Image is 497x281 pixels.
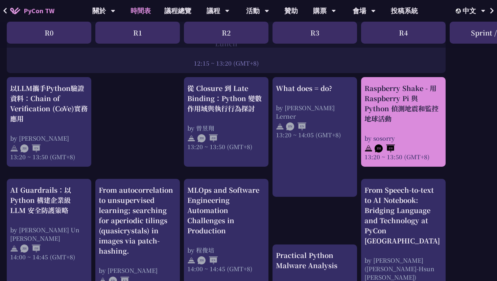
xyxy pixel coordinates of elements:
[276,250,354,271] div: Practical Python Malware Analysis
[3,2,61,19] a: PyCon TW
[10,244,18,253] img: svg+xml;base64,PHN2ZyB4bWxucz0iaHR0cDovL3d3dy53My5vcmcvMjAwMC9zdmciIHdpZHRoPSIyNCIgaGVpZ2h0PSIyNC...
[276,103,354,120] div: by [PERSON_NAME] Lerner
[364,83,442,124] div: Raspberry Shake - 用 Raspberry Pi 與 Python 偵測地震和監控地球活動
[364,153,442,161] div: 13:20 ~ 13:50 (GMT+8)
[364,144,373,153] img: svg+xml;base64,PHN2ZyB4bWxucz0iaHR0cDovL3d3dy53My5vcmcvMjAwMC9zdmciIHdpZHRoPSIyNCIgaGVpZ2h0PSIyNC...
[187,142,265,151] div: 13:20 ~ 13:50 (GMT+8)
[20,144,41,153] img: ZHEN.371966e.svg
[364,83,442,161] a: Raspberry Shake - 用 Raspberry Pi 與 Python 偵測地震和監控地球活動 by sosorry 13:20 ~ 13:50 (GMT+8)
[276,83,354,93] div: What does = do?
[24,6,54,16] span: PyCon TW
[197,256,218,264] img: ZHEN.371966e.svg
[286,122,306,131] img: ENEN.5a408d1.svg
[10,83,88,124] div: 以LLM攜手Python驗證資料：Chain of Verification (CoVe)實務應用
[187,256,195,264] img: svg+xml;base64,PHN2ZyB4bWxucz0iaHR0cDovL3d3dy53My5vcmcvMjAwMC9zdmciIHdpZHRoPSIyNCIgaGVpZ2h0PSIyNC...
[276,83,354,191] a: What does = do? by [PERSON_NAME] Lerner 13:20 ~ 14:05 (GMT+8)
[10,153,88,161] div: 13:20 ~ 13:50 (GMT+8)
[187,185,265,236] div: MLOps and Software Engineering Automation Challenges in Production
[187,264,265,273] div: 14:00 ~ 14:45 (GMT+8)
[276,131,354,139] div: 13:20 ~ 14:05 (GMT+8)
[187,124,265,132] div: by 曾昱翔
[187,83,265,161] a: 從 Closure 到 Late Binding：Python 變數作用域與執行行為探討 by 曾昱翔 13:20 ~ 13:50 (GMT+8)
[99,185,176,256] div: From autocorrelation to unsupervised learning; searching for aperiodic tilings (quasicrystals) in...
[456,8,463,14] img: Locale Icon
[361,22,446,44] div: R4
[10,226,88,242] div: by [PERSON_NAME] Un [PERSON_NAME]
[375,144,395,153] img: ZHZH.38617ef.svg
[10,253,88,261] div: 14:00 ~ 14:45 (GMT+8)
[273,22,357,44] div: R3
[364,185,442,246] div: From Speech-to-text to AI Notebook: Bridging Language and Technology at PyCon [GEOGRAPHIC_DATA]
[10,59,442,67] div: 12:15 ~ 13:20 (GMT+8)
[187,134,195,142] img: svg+xml;base64,PHN2ZyB4bWxucz0iaHR0cDovL3d3dy53My5vcmcvMjAwMC9zdmciIHdpZHRoPSIyNCIgaGVpZ2h0PSIyNC...
[99,266,176,275] div: by [PERSON_NAME]
[364,134,442,142] div: by sosorry
[95,22,180,44] div: R1
[184,22,268,44] div: R2
[197,134,218,142] img: ZHZH.38617ef.svg
[10,7,20,14] img: Home icon of PyCon TW 2025
[187,246,265,254] div: by 程俊培
[10,83,88,161] a: 以LLM攜手Python驗證資料：Chain of Verification (CoVe)實務應用 by [PERSON_NAME] 13:20 ~ 13:50 (GMT+8)
[10,134,88,142] div: by [PERSON_NAME]
[187,83,265,114] div: 從 Closure 到 Late Binding：Python 變數作用域與執行行為探討
[10,144,18,153] img: svg+xml;base64,PHN2ZyB4bWxucz0iaHR0cDovL3d3dy53My5vcmcvMjAwMC9zdmciIHdpZHRoPSIyNCIgaGVpZ2h0PSIyNC...
[276,122,284,131] img: svg+xml;base64,PHN2ZyB4bWxucz0iaHR0cDovL3d3dy53My5vcmcvMjAwMC9zdmciIHdpZHRoPSIyNCIgaGVpZ2h0PSIyNC...
[7,22,91,44] div: R0
[20,244,41,253] img: ZHZH.38617ef.svg
[10,185,88,215] div: AI Guardrails：以 Python 構建企業級 LLM 安全防護策略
